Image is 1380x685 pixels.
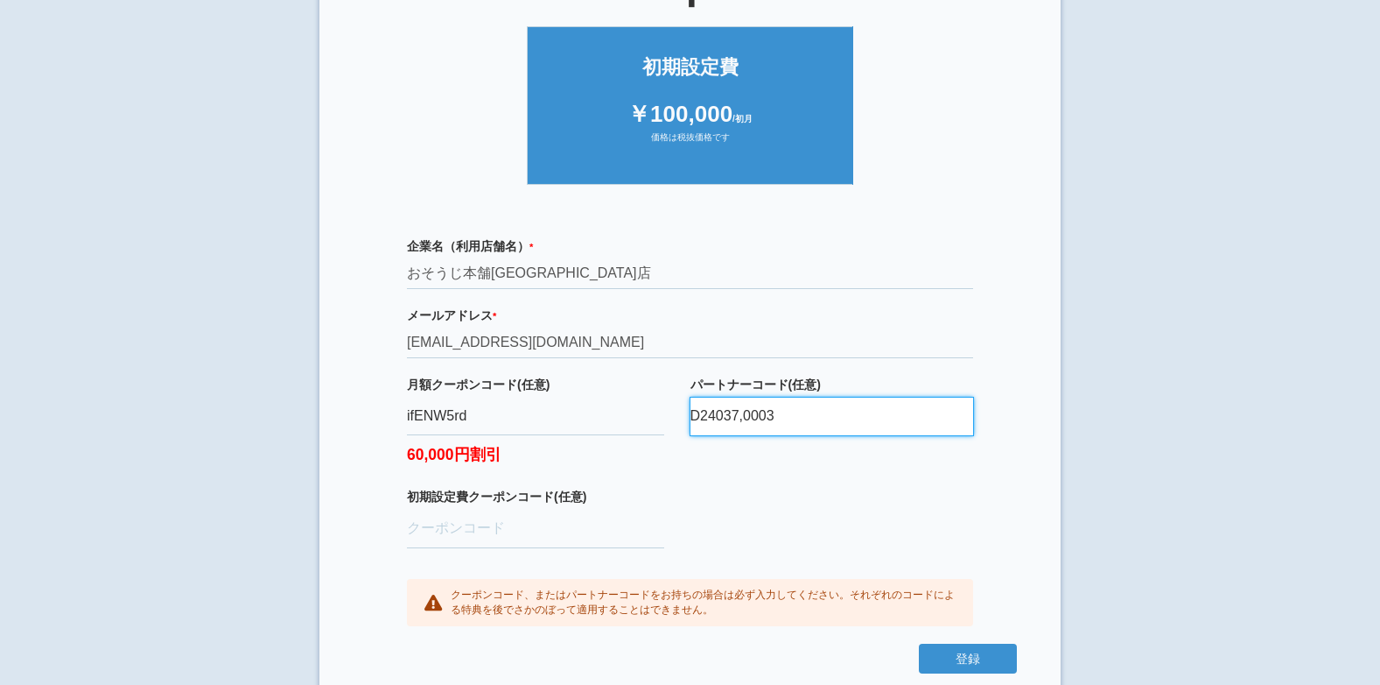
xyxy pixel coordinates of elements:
[545,98,836,131] div: ￥100,000
[407,398,664,436] input: クーポンコード
[732,114,753,124] span: /初月
[407,237,973,255] label: 企業名（利用店舗名）
[545,53,836,81] div: 初期設定費
[407,376,664,393] label: 月額クーポンコード(任意)
[407,510,664,548] input: クーポンコード
[407,307,973,324] label: メールアドレス
[919,644,1017,674] button: 登録
[407,435,664,466] label: 60,000円割引
[690,398,974,436] input: 必要な方のみご記入ください
[451,588,956,618] p: クーポンコード、またはパートナーコードをお持ちの場合は必ず入力してください。それぞれのコードによる特典を後でさかのぼって適用することはできません。
[407,488,664,505] label: 初期設定費クーポンコード(任意)
[545,131,836,158] div: 価格は税抜価格です
[690,376,974,393] label: パートナーコード(任意)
